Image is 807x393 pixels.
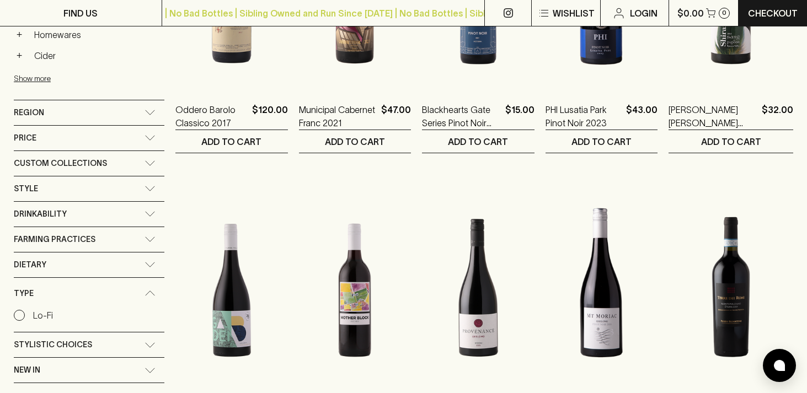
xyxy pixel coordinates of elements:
a: Municipal Cabernet Franc 2021 [299,103,377,130]
img: Airlie Bank Garden Red 2022 [175,186,287,379]
p: ADD TO CART [201,135,261,148]
a: PHI Lusatia Park Pinot Noir 2023 [546,103,622,130]
button: ADD TO CART [175,130,287,153]
span: Price [14,131,36,145]
a: Blackhearts Gate Series Pinot Noir 2021 [422,103,501,130]
div: Custom Collections [14,151,164,176]
img: bubble-icon [774,360,785,371]
img: Provenance Geelong Shiraz 2022 [422,186,535,379]
img: Feudi Bizantini Montepulciano d’Abruzzo Terre dei Rumi 2022 [669,186,793,379]
button: ADD TO CART [669,130,793,153]
span: Type [14,287,34,300]
span: New In [14,363,40,377]
p: $15.00 [505,103,535,130]
div: Drinkability [14,202,164,227]
p: Wishlist [553,7,595,20]
span: Region [14,106,44,120]
p: ADD TO CART [325,135,385,148]
p: ADD TO CART [448,135,508,148]
p: $32.00 [762,103,793,130]
span: Stylistic Choices [14,338,92,352]
img: Mt Moriac Pinot Noir 2024 [546,186,658,379]
button: + [14,50,25,61]
div: New In [14,358,164,383]
button: ADD TO CART [299,130,411,153]
button: ADD TO CART [422,130,535,153]
button: Show more [14,67,158,90]
div: Style [14,176,164,201]
p: 0 [722,10,726,16]
div: Farming Practices [14,227,164,252]
p: $120.00 [252,103,288,130]
span: Style [14,182,38,196]
span: Drinkability [14,207,67,221]
div: Price [14,126,164,150]
div: Stylistic Choices [14,332,164,357]
img: Chalmers Mother Block Red 2022 [299,186,411,379]
p: FIND US [63,7,98,20]
div: Type [14,278,164,309]
p: ADD TO CART [701,135,761,148]
p: $43.00 [626,103,658,130]
a: Homewares [29,25,164,44]
button: ADD TO CART [546,130,658,153]
p: Login [630,7,658,20]
button: + [14,29,25,40]
p: $47.00 [381,103,411,130]
a: [PERSON_NAME] [PERSON_NAME] Shiraz 2024 [669,103,757,130]
span: Custom Collections [14,157,107,170]
p: Checkout [748,7,798,20]
div: Region [14,100,164,125]
p: Lo-Fi [33,309,53,322]
p: ADD TO CART [571,135,632,148]
div: Dietary [14,252,164,277]
p: $0.00 [677,7,704,20]
a: Oddero Barolo Classico 2017 [175,103,247,130]
span: Farming Practices [14,233,95,246]
span: Dietary [14,258,46,272]
a: Cider [29,46,164,65]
